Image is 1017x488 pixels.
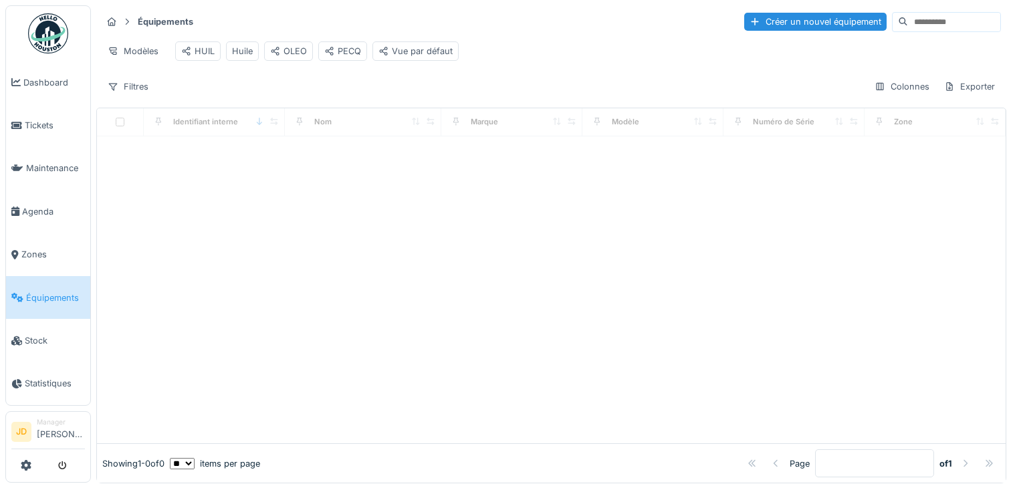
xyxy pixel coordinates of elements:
span: Maintenance [26,162,85,174]
div: Numéro de Série [753,116,814,128]
div: OLEO [270,45,307,57]
div: Huile [232,45,253,57]
div: Modèle [612,116,639,128]
a: JD Manager[PERSON_NAME] [11,417,85,449]
div: PECQ [324,45,361,57]
a: Stock [6,319,90,362]
div: Zone [894,116,913,128]
span: Équipements [26,291,85,304]
div: Identifiant interne [173,116,238,128]
span: Stock [25,334,85,347]
div: Filtres [102,77,154,96]
span: Dashboard [23,76,85,89]
div: Page [790,457,810,470]
div: Exporter [938,77,1001,96]
div: Nom [314,116,332,128]
a: Statistiques [6,362,90,405]
span: Agenda [22,205,85,218]
a: Agenda [6,190,90,233]
span: Tickets [25,119,85,132]
a: Maintenance [6,147,90,190]
div: Manager [37,417,85,427]
a: Zones [6,233,90,276]
img: Badge_color-CXgf-gQk.svg [28,13,68,53]
div: Vue par défaut [378,45,453,57]
div: Marque [471,116,498,128]
div: HUIL [181,45,215,57]
strong: of 1 [939,457,952,470]
a: Dashboard [6,61,90,104]
li: [PERSON_NAME] [37,417,85,446]
div: items per page [170,457,260,470]
li: JD [11,422,31,442]
div: Modèles [102,41,164,61]
strong: Équipements [132,15,199,28]
span: Zones [21,248,85,261]
a: Équipements [6,276,90,319]
a: Tickets [6,104,90,146]
span: Statistiques [25,377,85,390]
div: Colonnes [869,77,935,96]
div: Créer un nouvel équipement [744,13,887,31]
div: Showing 1 - 0 of 0 [102,457,164,470]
